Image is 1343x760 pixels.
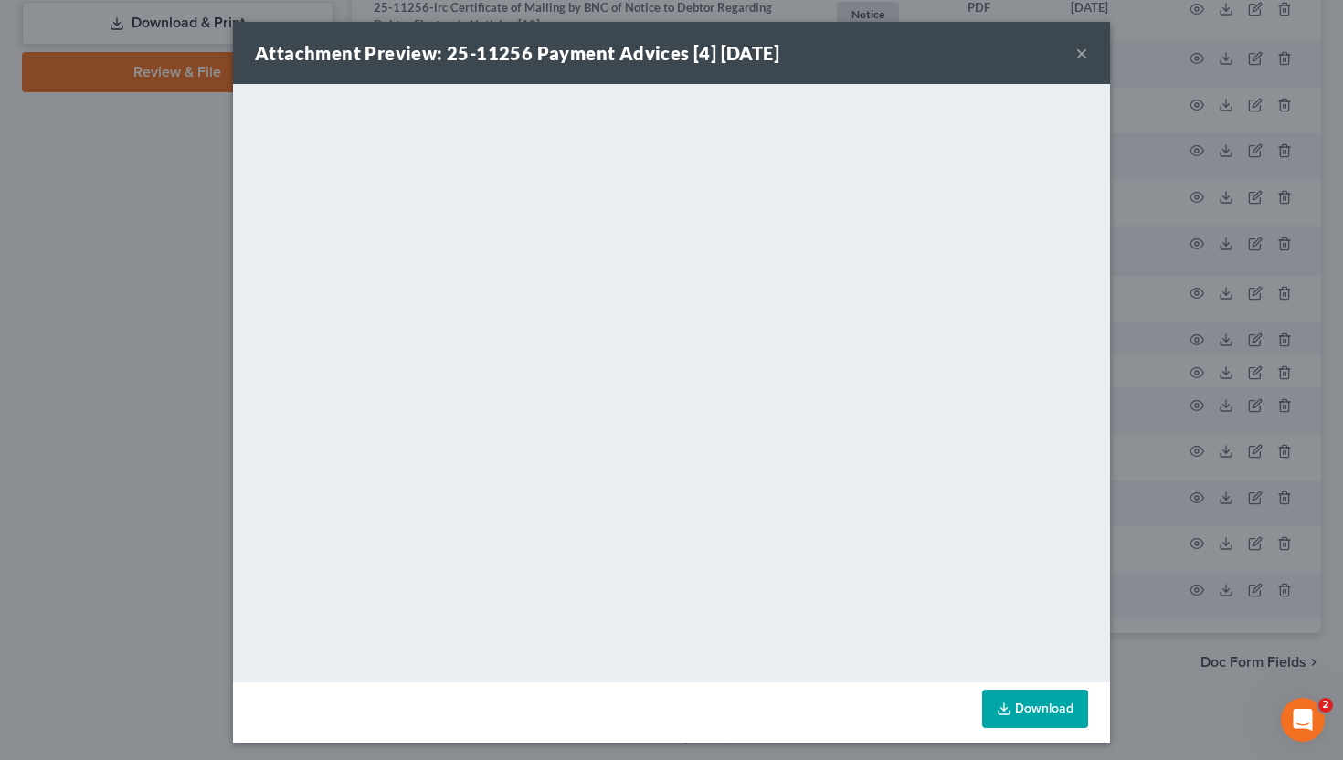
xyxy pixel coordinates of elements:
[233,84,1110,678] iframe: <object ng-attr-data='[URL][DOMAIN_NAME]' type='application/pdf' width='100%' height='650px'></ob...
[1318,698,1333,712] span: 2
[1281,698,1325,742] iframe: Intercom live chat
[255,42,779,64] strong: Attachment Preview: 25-11256 Payment Advices [4] [DATE]
[982,690,1088,728] a: Download
[1075,42,1088,64] button: ×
